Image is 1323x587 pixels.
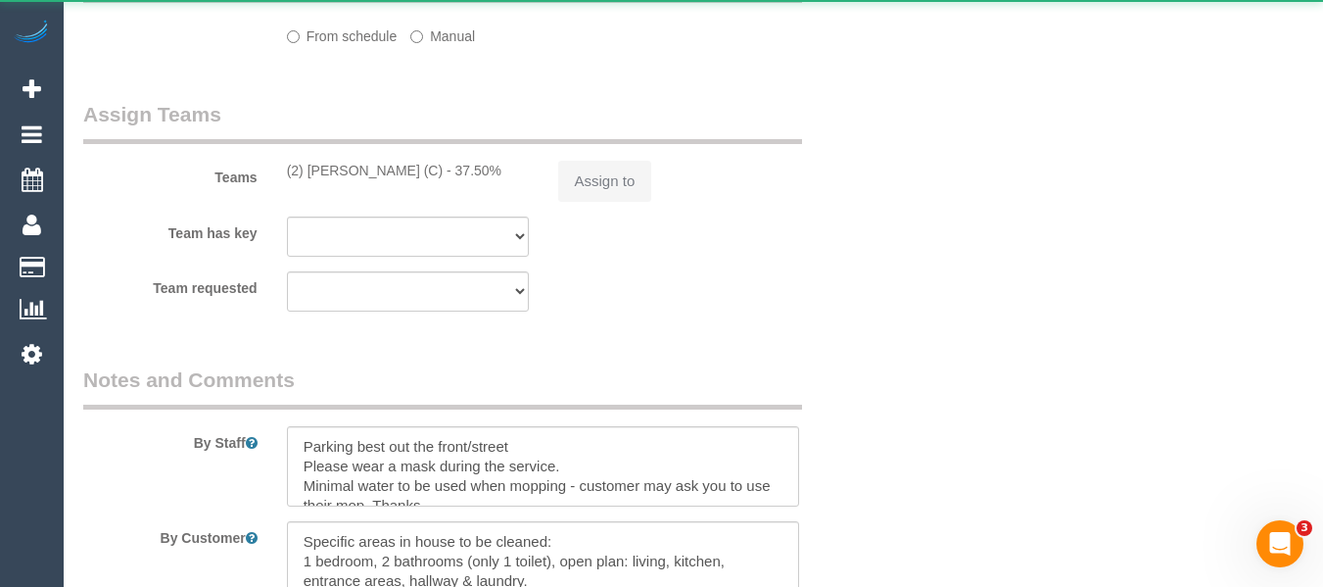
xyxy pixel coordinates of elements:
img: Automaid Logo [12,20,51,47]
input: From schedule [287,30,300,43]
label: Team has key [69,217,272,243]
legend: Notes and Comments [83,366,802,410]
label: Team requested [69,271,272,298]
span: 3 [1297,520,1312,536]
label: Manual [410,20,475,46]
label: From schedule [287,20,398,46]
div: (2) [PERSON_NAME] (C) - 37.50% [287,161,529,180]
label: Teams [69,161,272,187]
label: By Staff [69,426,272,453]
legend: Assign Teams [83,100,802,144]
iframe: Intercom live chat [1256,520,1303,567]
input: Manual [410,30,423,43]
label: By Customer [69,521,272,548]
